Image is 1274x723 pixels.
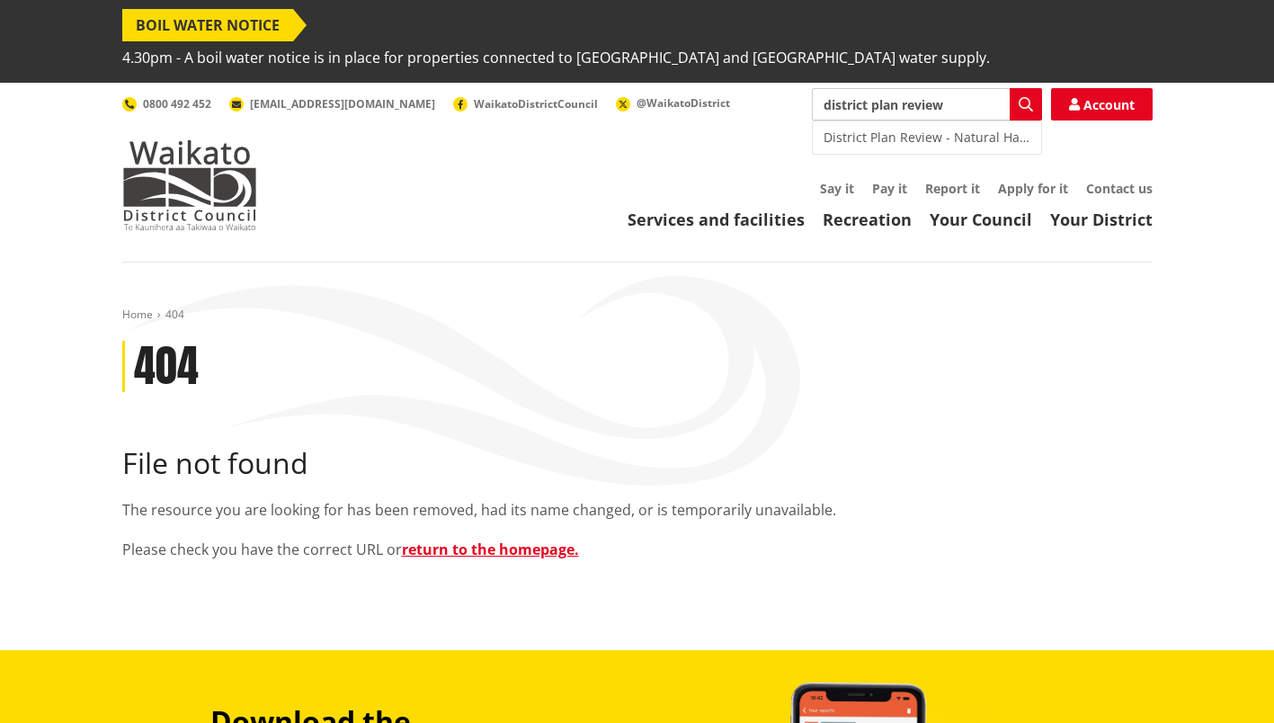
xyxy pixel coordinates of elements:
[1050,209,1153,230] a: Your District
[1051,88,1153,120] a: Account
[122,539,1153,560] p: Please check you have the correct URL or
[250,96,435,112] span: [EMAIL_ADDRESS][DOMAIN_NAME]
[823,209,912,230] a: Recreation
[628,209,805,230] a: Services and facilities
[820,180,854,197] a: Say it
[122,96,211,112] a: 0800 492 452
[122,308,1153,323] nav: breadcrumb
[998,180,1068,197] a: Apply for it
[637,95,730,111] span: @WaikatoDistrict
[616,95,730,111] a: @WaikatoDistrict
[812,88,1042,120] input: Search input
[143,96,211,112] span: 0800 492 452
[925,180,980,197] a: Report it
[1086,180,1153,197] a: Contact us
[872,180,907,197] a: Pay it
[474,96,598,112] span: WaikatoDistrictCouncil
[122,41,990,74] span: 4.30pm - A boil water notice is in place for properties connected to [GEOGRAPHIC_DATA] and [GEOGR...
[134,341,199,393] h1: 404
[813,121,1041,154] div: District Plan Review - Natural Hazards - Huntly drop-in
[122,307,153,322] a: Home
[930,209,1032,230] a: Your Council
[453,96,598,112] a: WaikatoDistrictCouncil
[229,96,435,112] a: [EMAIL_ADDRESS][DOMAIN_NAME]
[122,499,1153,521] p: The resource you are looking for has been removed, had its name changed, or is temporarily unavai...
[122,140,257,230] img: Waikato District Council - Te Kaunihera aa Takiwaa o Waikato
[122,9,293,41] span: BOIL WATER NOTICE
[122,446,1153,480] h2: File not found
[1191,647,1256,712] iframe: Messenger Launcher
[165,307,184,322] span: 404
[402,540,579,559] a: return to the homepage.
